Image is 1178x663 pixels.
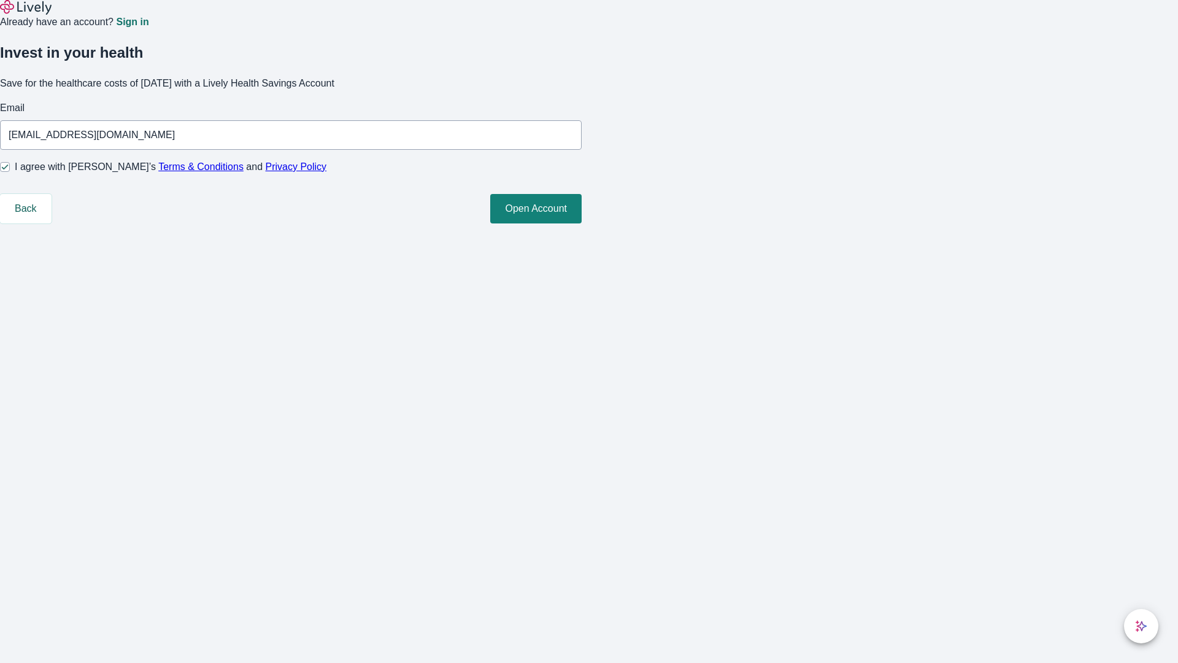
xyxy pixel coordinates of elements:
span: I agree with [PERSON_NAME]’s and [15,160,326,174]
button: chat [1124,609,1158,643]
a: Sign in [116,17,148,27]
button: Open Account [490,194,582,223]
a: Terms & Conditions [158,161,244,172]
a: Privacy Policy [266,161,327,172]
svg: Lively AI Assistant [1135,620,1147,632]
